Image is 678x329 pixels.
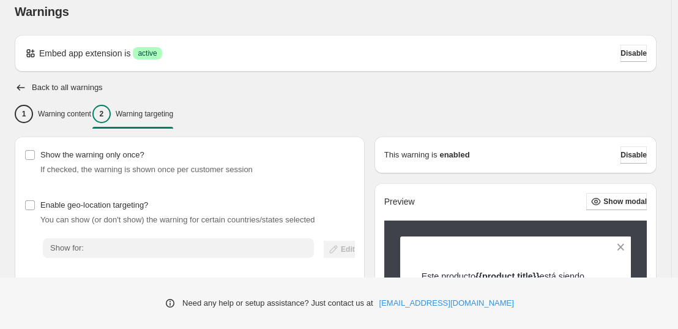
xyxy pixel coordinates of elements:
span: Disable [620,48,647,58]
a: [EMAIL_ADDRESS][DOMAIN_NAME] [379,297,514,309]
h2: Preview [384,197,415,207]
p: Warning content [38,109,91,119]
p: Embed app extension is [39,47,130,59]
span: Show modal [603,197,647,206]
button: Disable [620,45,647,62]
div: 2 [92,105,111,123]
strong: {{product.title}} [475,271,540,281]
span: Enable geo-location targeting? [40,200,148,210]
button: Disable [620,146,647,164]
span: You can show (or don't show) the warning for certain countries/states selected [40,215,315,224]
strong: enabled [439,149,469,161]
span: Show for: [50,243,84,252]
button: Show modal [586,193,647,210]
span: active [138,48,157,58]
span: Show the warning only once? [40,150,144,159]
p: Warning targeting [116,109,173,119]
p: This warning is [384,149,438,161]
h2: Back to all warnings [32,83,103,93]
div: 1 [15,105,33,123]
p: Este producto está siendo confeccionado especialmente para ti, por lo que es un artículo por enca... [422,270,610,319]
button: 2Warning targeting [92,101,173,127]
span: Warnings [15,5,69,18]
span: Disable [620,150,647,160]
span: If checked, the warning is shown once per customer session [40,165,253,174]
button: 1Warning content [15,101,91,127]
